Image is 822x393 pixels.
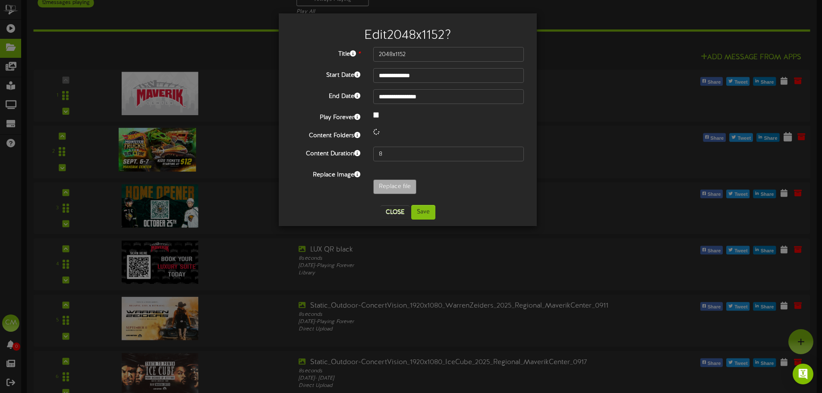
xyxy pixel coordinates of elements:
button: Save [411,205,435,220]
label: Play Forever [285,110,367,122]
label: Start Date [285,68,367,80]
label: End Date [285,89,367,101]
button: Close [381,205,409,219]
label: Content Duration [285,147,367,158]
label: Replace Image [285,168,367,179]
div: Open Intercom Messenger [793,364,813,384]
label: Title [285,47,367,59]
input: 15 [373,147,524,161]
input: Title [373,47,524,62]
h2: Edit 2048x1152 ? [292,28,524,43]
label: Content Folders [285,129,367,140]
